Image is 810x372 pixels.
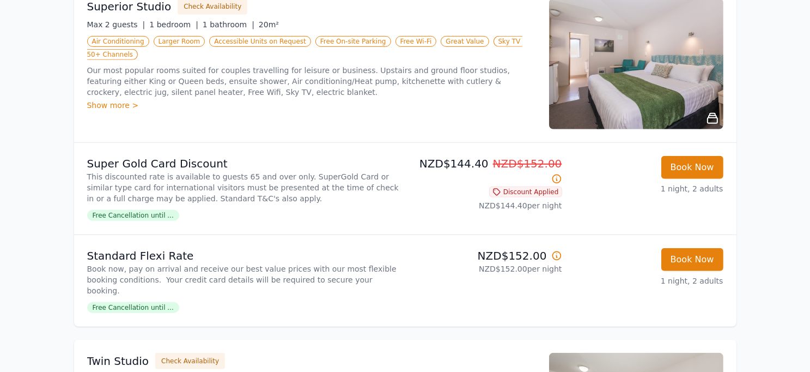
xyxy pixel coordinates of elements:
span: Air Conditioning [87,36,149,47]
button: Check Availability [155,353,225,369]
span: Accessible Units on Request [209,36,311,47]
span: Max 2 guests | [87,20,145,29]
h3: Twin Studio [87,353,149,369]
p: 1 night, 2 adults [571,275,723,286]
p: NZD$144.40 [410,156,562,187]
span: Free Cancellation until ... [87,210,179,221]
p: Standard Flexi Rate [87,248,401,263]
p: Super Gold Card Discount [87,156,401,171]
span: Larger Room [154,36,205,47]
p: NZD$144.40 per night [410,200,562,211]
div: Show more > [87,100,536,111]
span: Free Wi-Fi [395,36,437,47]
p: NZD$152.00 [410,248,562,263]
span: 1 bathroom | [203,20,254,29]
span: Free Cancellation until ... [87,302,179,313]
button: Book Now [661,248,723,271]
p: This discounted rate is available to guests 65 and over only. SuperGold Card or similar type card... [87,171,401,204]
p: 1 night, 2 adults [571,183,723,194]
span: 20m² [259,20,279,29]
button: Book Now [661,156,723,179]
p: Book now, pay on arrival and receive our best value prices with our most flexible booking conditi... [87,263,401,296]
p: Our most popular rooms suited for couples travelling for leisure or business. Upstairs and ground... [87,65,536,98]
span: Great Value [441,36,489,47]
span: 1 bedroom | [149,20,198,29]
p: NZD$152.00 per night [410,263,562,274]
span: Discount Applied [489,187,562,197]
span: NZD$152.00 [493,157,562,170]
span: Free On-site Parking [315,36,391,47]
